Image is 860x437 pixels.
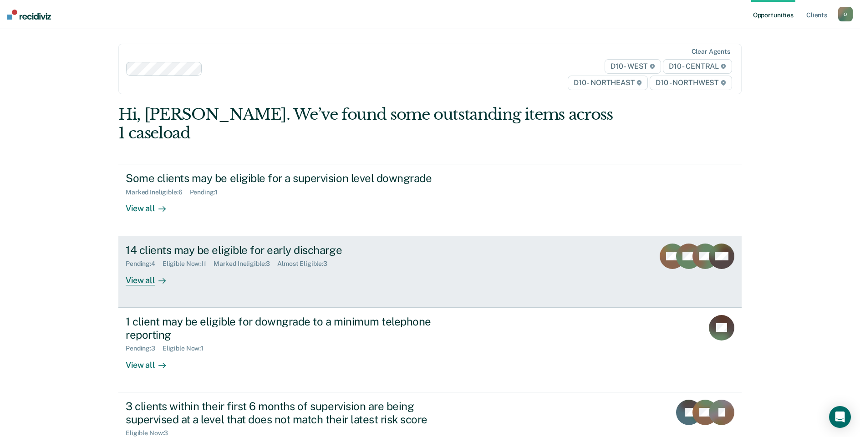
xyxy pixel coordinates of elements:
span: D10 - NORTHWEST [650,76,732,90]
div: Hi, [PERSON_NAME]. We’ve found some outstanding items across 1 caseload [118,105,617,142]
div: Open Intercom Messenger [829,406,851,428]
img: Recidiviz [7,10,51,20]
div: View all [126,352,177,370]
button: O [838,7,853,21]
div: Pending : 3 [126,345,163,352]
a: 1 client may be eligible for downgrade to a minimum telephone reportingPending:3Eligible Now:1Vie... [118,308,742,392]
div: 14 clients may be eligible for early discharge [126,244,445,257]
span: D10 - NORTHEAST [568,76,648,90]
div: Eligible Now : 3 [126,429,175,437]
div: View all [126,196,177,214]
div: 3 clients within their first 6 months of supervision are being supervised at a level that does no... [126,400,445,426]
div: 1 client may be eligible for downgrade to a minimum telephone reporting [126,315,445,341]
div: Marked Ineligible : 3 [214,260,277,268]
div: Clear agents [692,48,730,56]
span: D10 - WEST [605,59,661,74]
div: Pending : 1 [190,188,225,196]
a: Some clients may be eligible for a supervision level downgradeMarked Ineligible:6Pending:1View all [118,164,742,236]
div: Marked Ineligible : 6 [126,188,189,196]
div: View all [126,268,177,285]
div: Eligible Now : 1 [163,345,211,352]
div: Almost Eligible : 3 [277,260,335,268]
span: D10 - CENTRAL [663,59,732,74]
div: Some clients may be eligible for a supervision level downgrade [126,172,445,185]
div: Eligible Now : 11 [163,260,214,268]
a: 14 clients may be eligible for early dischargePending:4Eligible Now:11Marked Ineligible:3Almost E... [118,236,742,308]
div: Pending : 4 [126,260,163,268]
